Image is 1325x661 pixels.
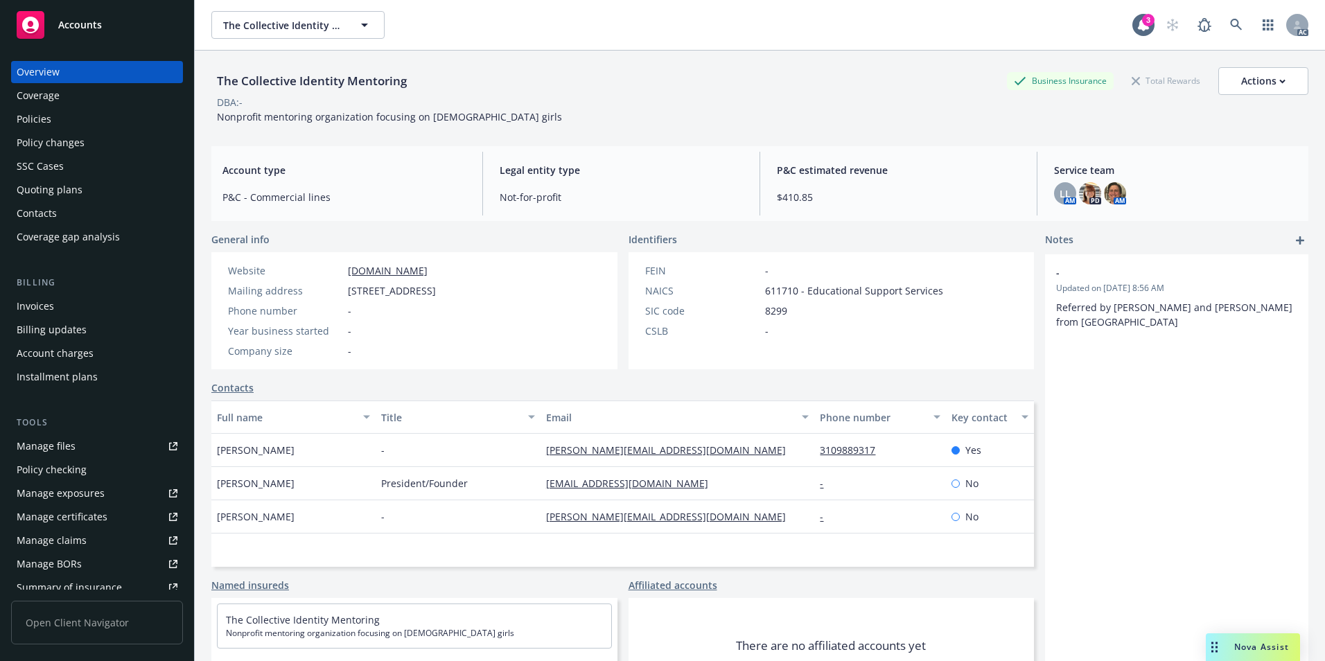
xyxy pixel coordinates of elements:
span: P&C estimated revenue [777,163,1020,177]
span: - [348,303,351,318]
div: SIC code [645,303,760,318]
span: - [1056,265,1261,280]
a: Manage files [11,435,183,457]
div: 3 [1142,14,1155,26]
img: photo [1079,182,1101,204]
div: Policy checking [17,459,87,481]
a: - [820,510,834,523]
div: Website [228,263,342,278]
a: Quoting plans [11,179,183,201]
div: Installment plans [17,366,98,388]
span: [PERSON_NAME] [217,476,295,491]
span: - [381,443,385,457]
a: Accounts [11,6,183,44]
div: SSC Cases [17,155,64,177]
div: Drag to move [1206,633,1223,661]
div: Manage certificates [17,506,107,528]
button: The Collective Identity Mentoring [211,11,385,39]
div: DBA: - [217,95,243,109]
button: Phone number [814,400,946,434]
a: 3109889317 [820,443,886,457]
div: Account charges [17,342,94,364]
span: 8299 [765,303,787,318]
a: - [820,477,834,490]
div: Manage claims [17,529,87,552]
a: Coverage [11,85,183,107]
div: Policies [17,108,51,130]
span: Updated on [DATE] 8:56 AM [1056,282,1297,294]
span: - [348,344,351,358]
a: Invoices [11,295,183,317]
div: Quoting plans [17,179,82,201]
span: President/Founder [381,476,468,491]
div: Billing [11,276,183,290]
div: The Collective Identity Mentoring [211,72,412,90]
a: The Collective Identity Mentoring [226,613,380,626]
div: Phone number [228,303,342,318]
a: Manage certificates [11,506,183,528]
button: Actions [1218,67,1308,95]
span: Legal entity type [500,163,743,177]
span: - [348,324,351,338]
a: Manage claims [11,529,183,552]
div: Contacts [17,202,57,224]
span: [PERSON_NAME] [217,509,295,524]
a: [PERSON_NAME][EMAIL_ADDRESS][DOMAIN_NAME] [546,443,797,457]
div: Business Insurance [1007,72,1114,89]
div: Actions [1241,68,1285,94]
span: P&C - Commercial lines [222,190,466,204]
div: NAICS [645,283,760,298]
div: Policy changes [17,132,85,154]
span: There are no affiliated accounts yet [736,637,926,654]
div: Summary of insurance [17,576,122,599]
span: Nonprofit mentoring organization focusing on [DEMOGRAPHIC_DATA] girls [217,110,562,123]
a: SSC Cases [11,155,183,177]
div: Year business started [228,324,342,338]
div: Overview [17,61,60,83]
a: Search [1222,11,1250,39]
span: 611710 - Educational Support Services [765,283,943,298]
span: LL [1060,186,1071,201]
span: [PERSON_NAME] [217,443,295,457]
div: Coverage gap analysis [17,226,120,248]
div: Company size [228,344,342,358]
a: [EMAIL_ADDRESS][DOMAIN_NAME] [546,477,719,490]
div: Manage files [17,435,76,457]
div: Mailing address [228,283,342,298]
div: Manage exposures [17,482,105,504]
div: Email [546,410,794,425]
span: - [765,263,769,278]
a: Overview [11,61,183,83]
a: Contacts [11,202,183,224]
button: Full name [211,400,376,434]
img: photo [1104,182,1126,204]
a: Contacts [211,380,254,395]
a: Policy changes [11,132,183,154]
div: Tools [11,416,183,430]
span: Identifiers [629,232,677,247]
span: Open Client Navigator [11,601,183,644]
a: [DOMAIN_NAME] [348,264,428,277]
a: Named insureds [211,578,289,592]
div: Full name [217,410,355,425]
span: - [381,509,385,524]
button: Nova Assist [1206,633,1300,661]
div: FEIN [645,263,760,278]
span: Account type [222,163,466,177]
a: Billing updates [11,319,183,341]
span: Notes [1045,232,1073,249]
a: add [1292,232,1308,249]
span: General info [211,232,270,247]
a: Manage BORs [11,553,183,575]
span: Referred by [PERSON_NAME] and [PERSON_NAME] from [GEOGRAPHIC_DATA] [1056,301,1295,328]
div: Manage BORs [17,553,82,575]
span: Accounts [58,19,102,30]
button: Email [541,400,815,434]
span: Service team [1054,163,1297,177]
span: The Collective Identity Mentoring [223,18,343,33]
a: Manage exposures [11,482,183,504]
a: Coverage gap analysis [11,226,183,248]
div: Total Rewards [1125,72,1207,89]
span: Nova Assist [1234,641,1289,653]
div: Billing updates [17,319,87,341]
